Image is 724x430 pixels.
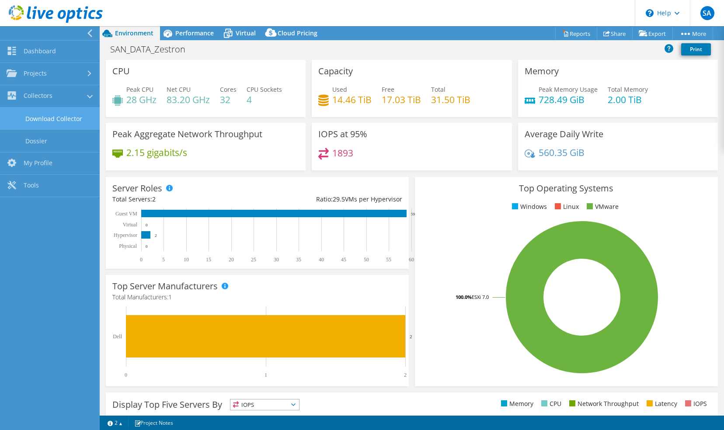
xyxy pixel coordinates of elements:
[431,85,446,94] span: Total
[126,95,157,104] h4: 28 GHz
[553,202,579,212] li: Linux
[152,195,156,203] span: 2
[539,399,561,409] li: CPU
[382,85,394,94] span: Free
[608,95,648,104] h4: 2.00 TiB
[115,29,153,37] span: Environment
[411,212,415,216] text: 59
[126,85,153,94] span: Peak CPU
[525,129,603,139] h3: Average Daily Write
[175,29,214,37] span: Performance
[499,399,533,409] li: Memory
[410,334,412,339] text: 2
[220,95,237,104] h4: 32
[229,257,234,263] text: 20
[318,66,353,76] h3: Capacity
[257,194,402,204] div: Ratio: VMs per Hypervisor
[125,372,127,378] text: 0
[332,85,347,94] span: Used
[184,257,189,263] text: 10
[539,95,598,104] h4: 728.49 GiB
[333,195,345,203] span: 29.5
[585,202,619,212] li: VMware
[644,399,677,409] li: Latency
[206,257,211,263] text: 15
[247,85,282,94] span: CPU Sockets
[112,292,402,302] h4: Total Manufacturers:
[632,27,673,40] a: Export
[510,202,547,212] li: Windows
[114,232,137,238] text: Hypervisor
[128,417,179,428] a: Project Notes
[230,399,299,410] span: IOPS
[167,95,210,104] h4: 83.20 GHz
[431,95,470,104] h4: 31.50 TiB
[265,372,267,378] text: 1
[247,95,282,104] h4: 4
[567,399,639,409] li: Network Throughput
[332,148,353,158] h4: 1893
[456,294,472,300] tspan: 100.0%
[162,257,165,263] text: 5
[555,27,597,40] a: Reports
[101,417,129,428] a: 2
[106,45,199,54] h1: SAN_DATA_Zestron
[146,223,148,227] text: 0
[539,85,598,94] span: Peak Memory Usage
[319,257,324,263] text: 40
[681,43,711,55] a: Print
[112,66,130,76] h3: CPU
[140,257,143,263] text: 0
[672,27,713,40] a: More
[278,29,317,37] span: Cloud Pricing
[386,257,391,263] text: 55
[683,399,707,409] li: IOPS
[296,257,301,263] text: 35
[332,95,372,104] h4: 14.46 TiB
[113,333,122,340] text: Dell
[318,129,367,139] h3: IOPS at 95%
[700,6,714,20] span: SA
[597,27,633,40] a: Share
[146,244,148,249] text: 0
[341,257,346,263] text: 45
[119,243,137,249] text: Physical
[409,257,414,263] text: 60
[126,148,187,157] h4: 2.15 gigabits/s
[155,233,157,238] text: 2
[112,129,262,139] h3: Peak Aggregate Network Throughput
[167,85,191,94] span: Net CPU
[112,281,218,291] h3: Top Server Manufacturers
[115,211,137,217] text: Guest VM
[274,257,279,263] text: 30
[112,184,162,193] h3: Server Roles
[421,184,711,193] h3: Top Operating Systems
[539,148,585,157] h4: 560.35 GiB
[364,257,369,263] text: 50
[112,194,257,204] div: Total Servers:
[251,257,256,263] text: 25
[123,222,138,228] text: Virtual
[608,85,648,94] span: Total Memory
[472,294,489,300] tspan: ESXi 7.0
[382,95,421,104] h4: 17.03 TiB
[525,66,559,76] h3: Memory
[646,9,654,17] svg: \n
[404,372,407,378] text: 2
[168,293,172,301] span: 1
[236,29,256,37] span: Virtual
[220,85,237,94] span: Cores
